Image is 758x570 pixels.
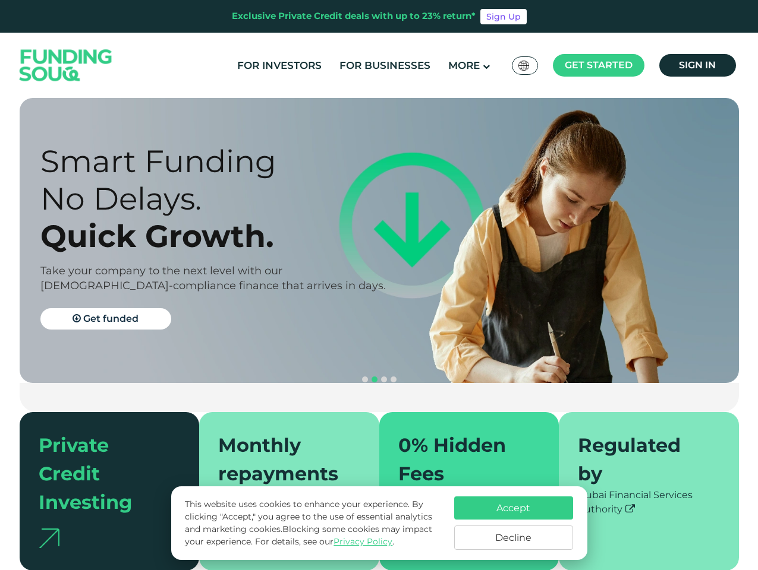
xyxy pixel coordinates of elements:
[480,9,527,24] a: Sign Up
[83,313,139,324] span: Get funded
[8,36,124,96] img: Logo
[40,217,400,255] div: Quick Growth.
[234,56,325,75] a: For Investors
[659,54,736,77] a: Sign in
[40,308,171,330] a: Get funded
[40,278,400,293] div: [DEMOGRAPHIC_DATA]-compliance finance that arrives in days.
[454,525,573,550] button: Decline
[40,264,400,278] div: Take your company to the next level with our
[185,498,442,548] p: This website uses cookies to enhance your experience. By clicking "Accept," you agree to the use ...
[398,431,526,488] div: 0% Hidden Fees
[578,488,720,517] div: Dubai Financial Services Authority
[40,142,400,180] div: Smart Funding
[679,59,716,71] span: Sign in
[454,496,573,520] button: Accept
[39,528,59,548] img: arrow
[336,56,433,75] a: For Businesses
[218,431,346,488] div: Monthly repayments
[334,536,392,547] a: Privacy Policy
[39,431,166,517] div: Private Credit Investing
[518,61,529,71] img: SA Flag
[40,180,400,217] div: No Delays.
[360,375,370,384] button: navigation
[389,375,398,384] button: navigation
[185,524,432,547] span: Blocking some cookies may impact your experience.
[232,9,476,23] div: Exclusive Private Credit deals with up to 23% return*
[578,431,706,488] div: Regulated by
[565,59,633,71] span: Get started
[255,536,394,547] span: For details, see our .
[448,59,480,71] span: More
[370,375,379,384] button: navigation
[379,375,389,384] button: navigation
